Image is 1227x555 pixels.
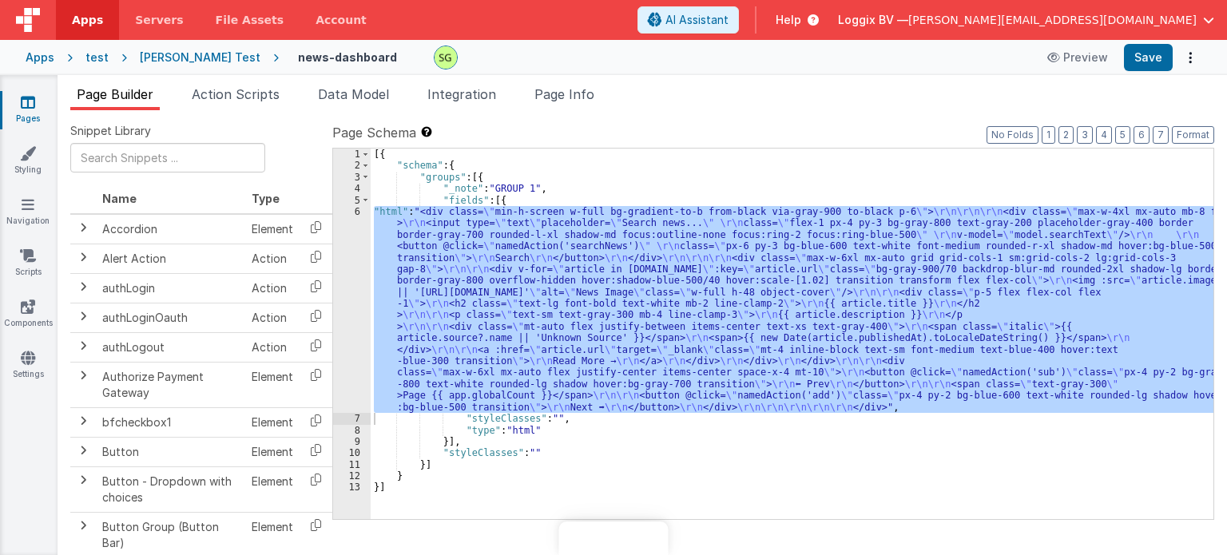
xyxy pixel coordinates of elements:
[1153,126,1169,144] button: 7
[96,332,245,362] td: authLogout
[1115,126,1130,144] button: 5
[245,466,300,512] td: Element
[245,303,300,332] td: Action
[96,273,245,303] td: authLogin
[1134,126,1150,144] button: 6
[77,86,153,102] span: Page Builder
[245,362,300,407] td: Element
[102,192,137,205] span: Name
[245,214,300,244] td: Element
[1096,126,1112,144] button: 4
[216,12,284,28] span: File Assets
[96,214,245,244] td: Accordion
[333,470,371,482] div: 12
[333,459,371,470] div: 11
[838,12,1214,28] button: Loggix BV — [PERSON_NAME][EMAIL_ADDRESS][DOMAIN_NAME]
[70,143,265,172] input: Search Snippets ...
[637,6,739,34] button: AI Assistant
[96,466,245,512] td: Button - Dropdown with choices
[245,244,300,273] td: Action
[1179,46,1201,69] button: Options
[332,123,416,142] span: Page Schema
[26,50,54,65] div: Apps
[908,12,1197,28] span: [PERSON_NAME][EMAIL_ADDRESS][DOMAIN_NAME]
[135,12,183,28] span: Servers
[140,50,260,65] div: [PERSON_NAME] Test
[1042,126,1055,144] button: 1
[96,244,245,273] td: Alert Action
[333,482,371,493] div: 13
[333,447,371,458] div: 10
[333,195,371,206] div: 5
[333,425,371,436] div: 8
[333,149,371,160] div: 1
[1058,126,1074,144] button: 2
[559,521,669,555] iframe: Marker.io feedback button
[96,303,245,332] td: authLoginOauth
[333,436,371,447] div: 9
[333,172,371,183] div: 3
[70,123,151,139] span: Snippet Library
[333,183,371,194] div: 4
[96,437,245,466] td: Button
[534,86,594,102] span: Page Info
[838,12,908,28] span: Loggix BV —
[245,273,300,303] td: Action
[1124,44,1173,71] button: Save
[245,332,300,362] td: Action
[333,160,371,171] div: 2
[96,407,245,437] td: bfcheckbox1
[192,86,280,102] span: Action Scripts
[252,192,280,205] span: Type
[318,86,389,102] span: Data Model
[333,413,371,424] div: 7
[85,50,109,65] div: test
[1077,126,1093,144] button: 3
[245,407,300,437] td: Element
[1172,126,1214,144] button: Format
[298,51,397,63] h4: news-dashboard
[1038,45,1118,70] button: Preview
[72,12,103,28] span: Apps
[776,12,801,28] span: Help
[987,126,1038,144] button: No Folds
[333,206,371,413] div: 6
[427,86,496,102] span: Integration
[665,12,729,28] span: AI Assistant
[435,46,457,69] img: 497ae24fd84173162a2d7363e3b2f127
[245,437,300,466] td: Element
[96,362,245,407] td: Authorize Payment Gateway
